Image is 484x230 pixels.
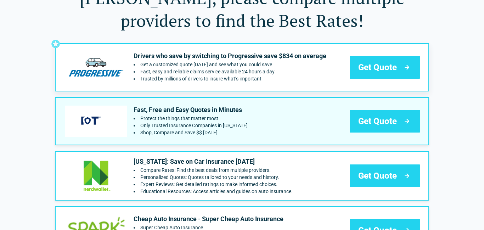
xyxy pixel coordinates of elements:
li: Educational Resources: Access articles and guides on auto insurance. [134,189,293,194]
p: Drivers who save by switching to Progressive save $834 on average [134,52,326,60]
a: nerdwallet's logo[US_STATE]: Save on Car Insurance [DATE]Compare Rates: Find the best deals from ... [55,151,429,201]
a: progressive's logoDrivers who save by switching to Progressive save $834 on averageGet a customiz... [55,43,429,91]
span: Get Quote [358,62,397,73]
li: Protect the things that matter most [134,116,248,121]
span: Get Quote [358,170,397,181]
li: Personalized Quotes: Quotes tailored to your needs and history. [134,174,293,180]
li: Trusted by millions of drivers to insure what’s important [134,76,326,82]
p: [US_STATE]: Save on Car Insurance [DATE] [134,157,293,166]
li: Fast, easy and reliable claims service available 24 hours a day [134,69,326,74]
li: Expert Reviews: Get detailed ratings to make informed choices. [134,181,293,187]
a: protect's logoFast, Free and Easy Quotes in MinutesProtect the things that matter mostOnly Truste... [55,97,429,145]
li: Compare Rates: Find the best deals from multiple providers. [134,167,293,173]
li: Only Trusted Insurance Companies in Georgia [134,123,248,128]
span: Get Quote [358,116,397,127]
img: nerdwallet's logo [64,160,128,191]
img: protect's logo [64,106,128,137]
li: Shop, Compare and Save $$ Today [134,130,248,135]
li: Get a customized quote today and see what you could save [134,62,326,67]
img: progressive's logo [64,52,128,83]
p: Cheap Auto Insurance - Super Cheap Auto Insurance [134,215,283,223]
p: Fast, Free and Easy Quotes in Minutes [134,106,248,114]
